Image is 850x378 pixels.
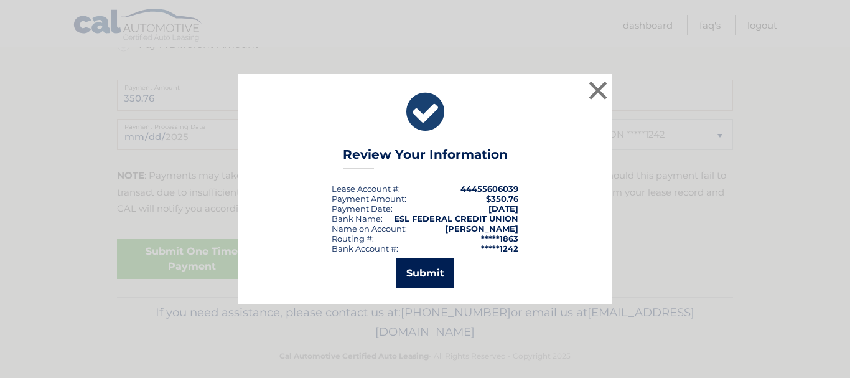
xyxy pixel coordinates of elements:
[396,258,454,288] button: Submit
[332,224,407,234] div: Name on Account:
[332,204,391,214] span: Payment Date
[332,184,400,194] div: Lease Account #:
[486,194,518,204] span: $350.76
[586,78,610,103] button: ×
[445,224,518,234] strong: [PERSON_NAME]
[332,214,383,224] div: Bank Name:
[332,204,393,214] div: :
[460,184,518,194] strong: 44455606039
[394,214,518,224] strong: ESL FEDERAL CREDIT UNION
[343,147,508,169] h3: Review Your Information
[332,234,374,243] div: Routing #:
[488,204,518,214] span: [DATE]
[332,194,406,204] div: Payment Amount:
[332,243,398,253] div: Bank Account #:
